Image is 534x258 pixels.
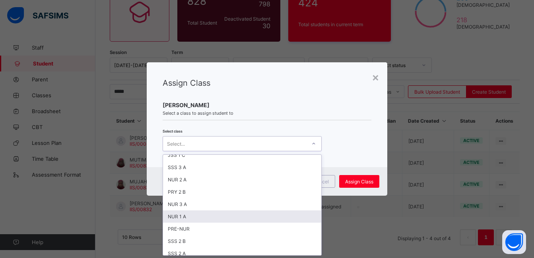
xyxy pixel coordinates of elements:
[163,102,371,108] span: [PERSON_NAME]
[167,136,185,151] div: Select...
[345,179,373,185] span: Assign Class
[163,78,210,88] span: Assign Class
[163,173,321,186] div: NUR 2 A
[163,149,321,161] div: JSS 1 C
[163,198,321,210] div: NUR 3 A
[502,230,526,254] button: Open asap
[163,110,371,116] span: Select a class to assign student to
[163,186,321,198] div: PRY 2 B
[163,129,183,133] span: Select class
[163,235,321,247] div: SSS 2 B
[163,210,321,223] div: NUR 1 A
[372,70,379,84] div: ×
[163,223,321,235] div: PRE-NUR
[163,161,321,173] div: SSS 3 A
